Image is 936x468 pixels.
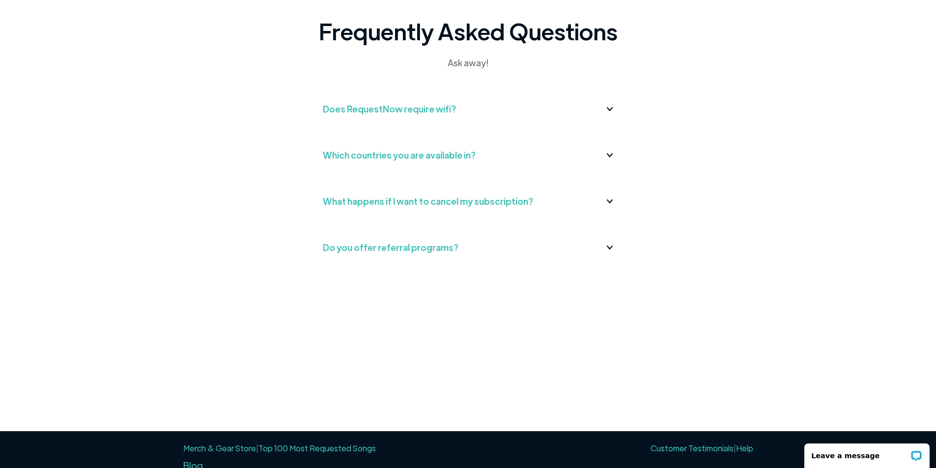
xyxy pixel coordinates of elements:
[651,443,734,453] a: Customer Testimonials
[183,441,376,456] div: |
[183,443,256,453] a: Merch & Gear Store
[323,193,533,209] div: What happens if I want to cancel my subscription?
[798,437,936,468] iframe: LiveChat chat widget
[323,147,476,163] div: Which countries you are available in?
[323,240,458,255] div: Do you offer referral programs?
[736,443,753,453] a: Help
[648,441,753,456] div: |
[346,55,590,70] div: Ask away!
[323,101,456,117] div: Does RequestNow require wifi?
[319,16,618,46] h2: Frequently Asked Questions
[258,443,376,453] a: Top 100 Most Requested Songs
